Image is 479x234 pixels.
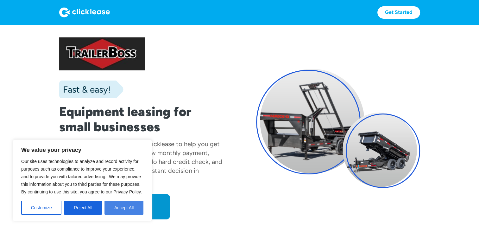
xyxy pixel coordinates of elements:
button: Customize [21,201,61,215]
a: Get Started [377,6,420,19]
p: We value your privacy [21,146,143,154]
span: Our site uses technologies to analyze and record activity for purposes such as compliance to impr... [21,159,142,194]
button: Reject All [64,201,102,215]
div: We value your privacy [13,140,152,221]
h1: Equipment leasing for small businesses [59,104,223,134]
button: Accept All [104,201,143,215]
img: Logo [59,7,110,17]
div: Fast & easy! [59,83,110,96]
